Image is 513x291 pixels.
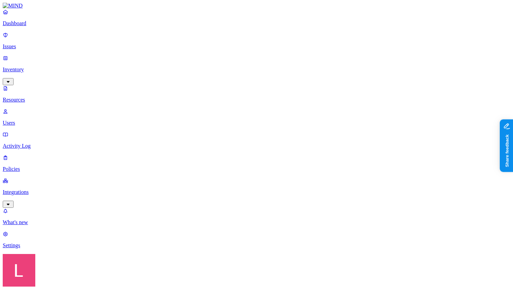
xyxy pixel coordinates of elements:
[3,120,510,126] p: Users
[3,143,510,149] p: Activity Log
[3,43,510,50] p: Issues
[3,97,510,103] p: Resources
[3,9,510,26] a: Dashboard
[3,20,510,26] p: Dashboard
[3,208,510,225] a: What's new
[3,166,510,172] p: Policies
[3,154,510,172] a: Policies
[3,3,23,9] img: MIND
[3,55,510,84] a: Inventory
[3,131,510,149] a: Activity Log
[3,219,510,225] p: What's new
[3,189,510,195] p: Integrations
[3,254,35,287] img: Landen Brown
[3,67,510,73] p: Inventory
[3,242,510,249] p: Settings
[3,3,510,9] a: MIND
[3,178,510,207] a: Integrations
[3,32,510,50] a: Issues
[3,85,510,103] a: Resources
[3,231,510,249] a: Settings
[3,108,510,126] a: Users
